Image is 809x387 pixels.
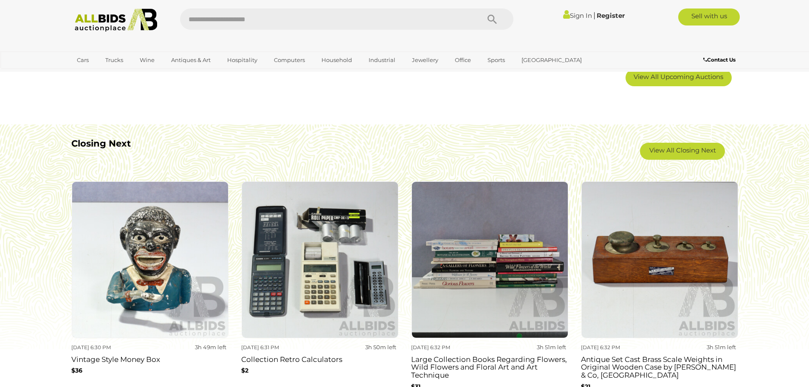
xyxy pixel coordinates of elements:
span: | [593,11,595,20]
div: [DATE] 6:30 PM [71,343,147,352]
a: Office [449,53,476,67]
strong: 3h 50m left [365,344,396,350]
a: Computers [268,53,310,67]
div: [DATE] 6:32 PM [411,343,487,352]
a: Sports [482,53,510,67]
a: Contact Us [703,55,738,65]
a: View All Upcoming Auctions [626,69,732,86]
a: Wine [134,53,160,67]
strong: 3h 49m left [195,344,226,350]
img: Antique Set Cast Brass Scale Weights in Original Wooden Case by H B Selby & Co, Australia [581,181,738,338]
a: Sign In [563,11,592,20]
a: Trucks [100,53,129,67]
b: Closing Next [71,138,131,149]
span: View All Upcoming Auctions [634,73,723,81]
h3: Collection Retro Calculators [241,353,398,364]
a: Cars [71,53,94,67]
a: [GEOGRAPHIC_DATA] [516,53,587,67]
h3: Large Collection Books Regarding Flowers, Wild Flowers and Floral Art and Art Technique [411,353,568,379]
strong: 3h 51m left [537,344,566,350]
div: [DATE] 6:32 PM [581,343,657,352]
button: Search [471,8,513,30]
a: Hospitality [222,53,263,67]
b: $2 [241,367,248,374]
img: Large Collection Books Regarding Flowers, Wild Flowers and Floral Art and Art Technique [412,181,568,338]
a: Jewellery [406,53,444,67]
b: Contact Us [703,56,736,63]
div: [DATE] 6:31 PM [241,343,317,352]
img: Allbids.com.au [70,8,162,32]
a: Industrial [363,53,401,67]
a: Register [597,11,625,20]
b: $36 [71,367,82,374]
img: Collection Retro Calculators [242,181,398,338]
h3: Antique Set Cast Brass Scale Weights in Original Wooden Case by [PERSON_NAME] & Co, [GEOGRAPHIC_D... [581,353,738,379]
a: Antiques & Art [166,53,216,67]
strong: 3h 51m left [707,344,736,350]
a: Household [316,53,358,67]
a: Sell with us [678,8,740,25]
a: View All Closing Next [640,143,725,160]
img: Vintage Style Money Box [72,181,228,338]
h3: Vintage Style Money Box [71,353,228,364]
